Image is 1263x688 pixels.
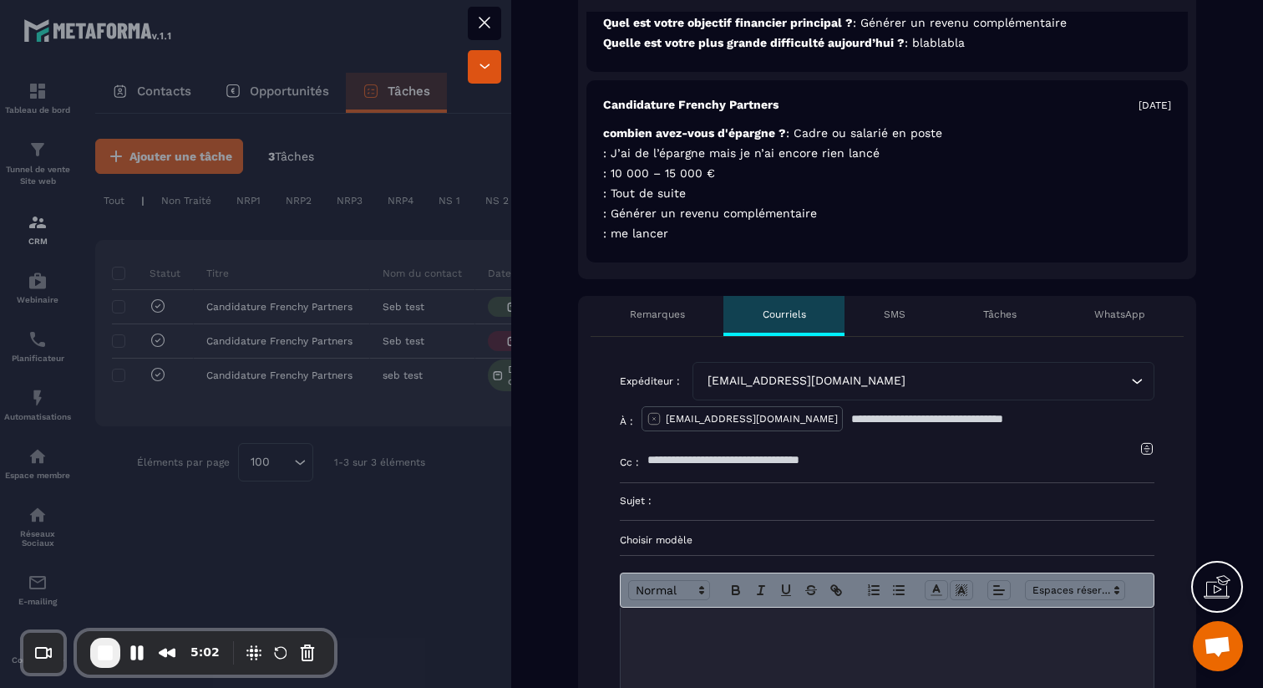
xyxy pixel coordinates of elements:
[909,372,1127,390] input: Search for option
[786,126,942,140] span: : Cadre ou salarié en poste
[620,533,1154,547] p: Choisir modèle
[603,227,668,240] span: : me lancer
[666,412,838,426] p: [EMAIL_ADDRESS][DOMAIN_NAME]
[703,372,909,390] span: [EMAIL_ADDRESS][DOMAIN_NAME]
[630,308,685,321] p: Remarques
[620,375,680,388] p: Expéditeur :
[763,308,806,321] p: Courriels
[1193,621,1243,671] div: Ouvrir le chat
[884,308,905,321] p: SMS
[620,456,639,469] p: Cc :
[603,125,1171,141] p: combien avez-vous d'épargne ?
[603,186,686,200] span: : Tout de suite
[603,206,817,220] span: : Générer un revenu complémentaire
[692,362,1154,400] div: Search for option
[1094,308,1145,321] p: WhatsApp
[603,146,880,160] span: : J’ai de l’épargne mais je n’ai encore rien lancé
[983,308,1017,321] p: Tâches
[620,415,633,428] p: À :
[603,166,715,180] span: : 10 000 – 15 000 €
[620,494,652,507] p: Sujet :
